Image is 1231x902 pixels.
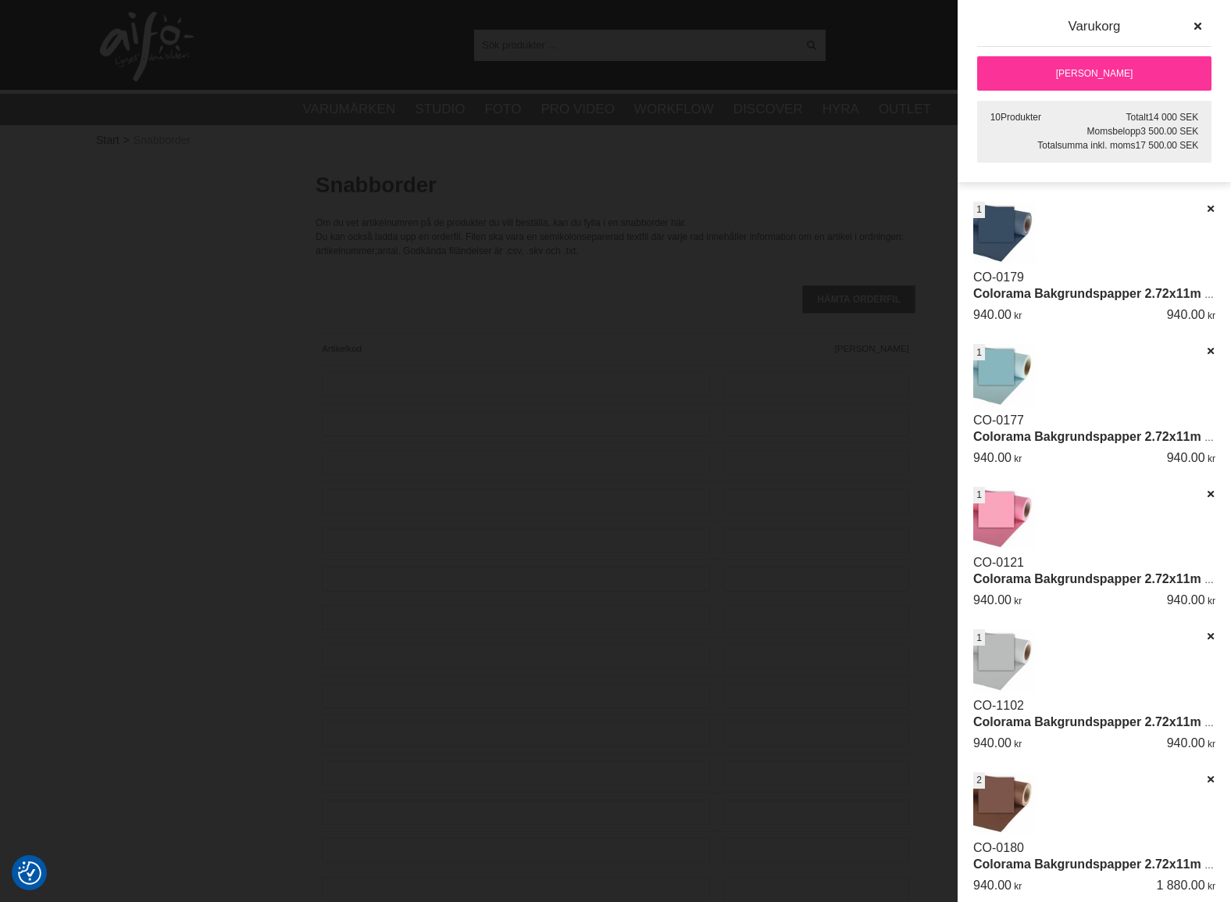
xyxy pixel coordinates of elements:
[1148,112,1198,123] span: 14 000 SEK
[1167,736,1205,750] span: 940.00
[976,631,982,645] span: 1
[973,841,1024,854] a: CO-0180
[973,736,1012,750] span: 940.00
[1167,593,1205,607] span: 940.00
[973,593,1012,607] span: 940.00
[973,270,1024,284] a: CO-0179
[977,56,1211,91] a: [PERSON_NAME]
[1069,19,1121,34] span: Varukorg
[976,202,982,217] span: 1
[1167,308,1205,321] span: 940.00
[973,451,1012,464] span: 940.00
[1126,112,1149,123] span: Totalt
[1037,140,1135,151] span: Totalsumma inkl. moms
[973,487,1037,550] img: Colorama Bakgrundspapper 2.72x11m Carnation
[1087,126,1141,137] span: Momsbelopp
[973,772,1037,836] img: Colorama Bakgrundspapper 2.72x11m Peat Brown
[976,345,982,360] span: 1
[1001,112,1041,123] span: Produkter
[1167,451,1205,464] span: 940.00
[1140,126,1198,137] span: 3 500.00 SEK
[973,699,1024,712] a: CO-1102
[973,202,1037,265] img: Colorama Bakgrundspapper 2.72x11m Oxford Blue
[1136,140,1199,151] span: 17 500.00 SEK
[18,861,41,885] img: Revisit consent button
[973,308,1012,321] span: 940.00
[976,488,982,502] span: 1
[1156,879,1204,892] span: 1 880.00
[973,879,1012,892] span: 940.00
[973,344,1037,407] img: Colorama Bakgrundspapper 2.72x11m Lobelia
[976,773,982,787] span: 2
[990,112,1001,123] span: 10
[973,629,1037,693] img: Colorama Bakgrundspapper 2.72x11m Mist Grey
[973,556,1024,569] a: CO-0121
[973,413,1024,427] a: CO-0177
[18,859,41,887] button: Samtyckesinställningar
